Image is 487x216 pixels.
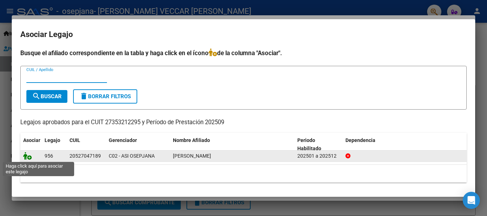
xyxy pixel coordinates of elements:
span: Borrar Filtros [80,93,131,100]
datatable-header-cell: Nombre Afiliado [170,133,294,156]
div: 20527047189 [70,152,101,160]
datatable-header-cell: Asociar [20,133,42,156]
p: Legajos aprobados para el CUIT 27353212295 y Período de Prestación 202509 [20,118,467,127]
datatable-header-cell: Periodo Habilitado [294,133,343,156]
span: Dependencia [345,137,375,143]
span: MANTIÑAN MAXIMO LION [173,153,211,159]
span: Buscar [32,93,62,100]
div: 202501 a 202512 [297,152,340,160]
mat-icon: search [32,92,41,100]
span: Gerenciador [109,137,137,143]
span: Legajo [45,137,60,143]
span: Nombre Afiliado [173,137,210,143]
h4: Busque el afiliado correspondiente en la tabla y haga click en el ícono de la columna "Asociar". [20,48,467,58]
button: Buscar [26,90,67,103]
span: 956 [45,153,53,159]
div: Open Intercom Messenger [463,192,480,209]
datatable-header-cell: CUIL [67,133,106,156]
mat-icon: delete [80,92,88,100]
span: Asociar [23,137,40,143]
span: CUIL [70,137,80,143]
span: Periodo Habilitado [297,137,321,151]
datatable-header-cell: Dependencia [343,133,467,156]
button: Borrar Filtros [73,89,137,104]
div: 1 registros [20,165,467,183]
span: C02 - ASI OSEPJANA [109,153,155,159]
h2: Asociar Legajo [20,28,467,41]
datatable-header-cell: Legajo [42,133,67,156]
datatable-header-cell: Gerenciador [106,133,170,156]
